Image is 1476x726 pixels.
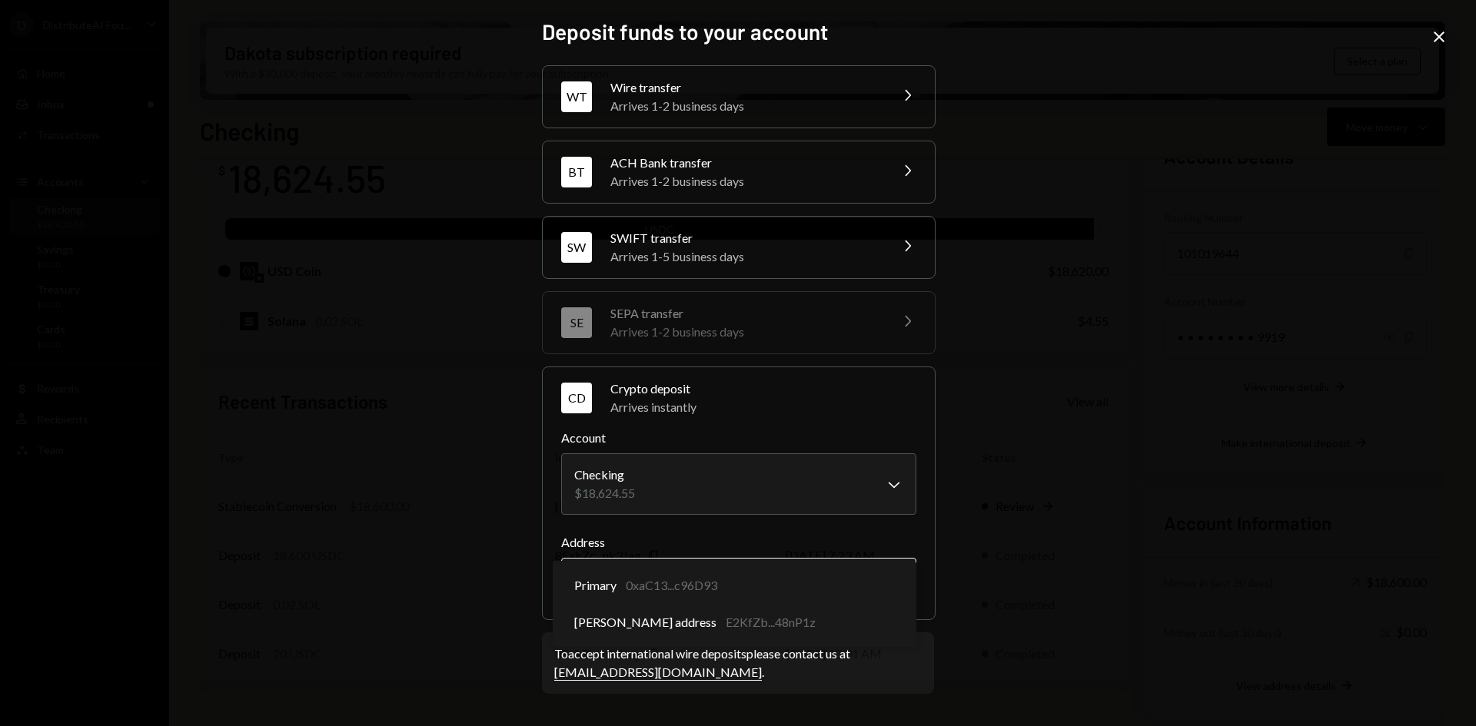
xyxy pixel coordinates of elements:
div: ACH Bank transfer [610,154,879,172]
div: BT [561,157,592,187]
div: SW [561,232,592,263]
div: Wire transfer [610,78,879,97]
div: SWIFT transfer [610,229,879,247]
div: Crypto deposit [610,380,916,398]
span: Primary [574,576,617,595]
div: SE [561,307,592,338]
div: Arrives 1-2 business days [610,323,879,341]
div: Arrives 1-2 business days [610,97,879,115]
span: [PERSON_NAME] address [574,613,716,632]
div: To accept international wire deposits please contact us at . [554,645,922,681]
label: Account [561,429,916,447]
button: Account [561,453,916,515]
div: E2KfZb...48nP1z [726,613,816,632]
h2: Deposit funds to your account [542,17,934,47]
button: Address [561,558,916,601]
div: Arrives 1-5 business days [610,247,879,266]
div: Arrives 1-2 business days [610,172,879,191]
div: 0xaC13...c96D93 [626,576,717,595]
a: [EMAIL_ADDRESS][DOMAIN_NAME] [554,665,762,681]
div: Arrives instantly [610,398,916,416]
div: CD [561,383,592,413]
label: Address [561,533,916,552]
div: WT [561,81,592,112]
div: SEPA transfer [610,304,879,323]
